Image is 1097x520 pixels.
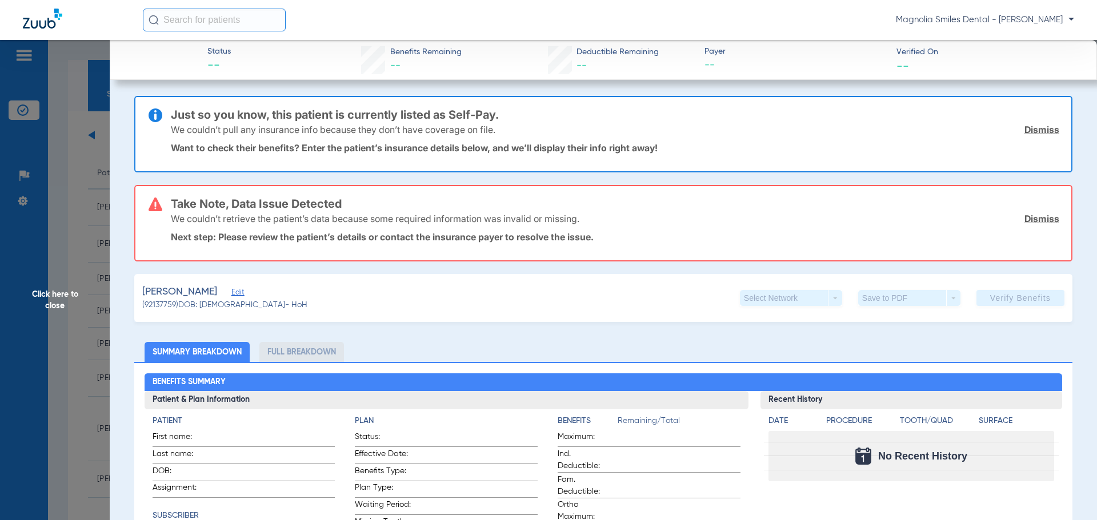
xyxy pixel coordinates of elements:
[390,61,401,71] span: --
[153,482,209,497] span: Assignment:
[207,46,231,58] span: Status
[768,415,816,427] h4: Date
[145,342,250,362] li: Summary Breakdown
[900,415,975,431] app-breakdown-title: Tooth/Quad
[145,373,1063,392] h2: Benefits Summary
[142,285,217,299] span: [PERSON_NAME]
[896,59,909,71] span: --
[171,198,1059,209] h3: Take Note, Data Issue Detected
[558,415,618,431] app-breakdown-title: Benefits
[979,415,1054,427] h4: Surface
[558,415,618,427] h4: Benefits
[618,415,740,431] span: Remaining/Total
[231,288,242,299] span: Edit
[1040,465,1097,520] iframe: Chat Widget
[896,46,1079,58] span: Verified On
[153,415,335,427] h4: Patient
[896,14,1074,26] span: Magnolia Smiles Dental - [PERSON_NAME]
[153,448,209,463] span: Last name:
[149,15,159,25] img: Search Icon
[900,415,975,427] h4: Tooth/Quad
[355,431,411,446] span: Status:
[142,299,307,311] span: (92137759) DOB: [DEMOGRAPHIC_DATA] - HoH
[558,431,614,446] span: Maximum:
[207,58,231,74] span: --
[878,450,967,462] span: No Recent History
[355,448,411,463] span: Effective Date:
[153,431,209,446] span: First name:
[355,482,411,497] span: Plan Type:
[355,465,411,481] span: Benefits Type:
[558,448,614,472] span: Ind. Deductible:
[855,448,871,465] img: Calendar
[704,58,887,72] span: --
[826,415,896,431] app-breakdown-title: Procedure
[390,46,462,58] span: Benefits Remaining
[355,499,411,514] span: Waiting Period:
[558,474,614,498] span: Fam. Deductible:
[171,213,579,224] p: We couldn’t retrieve the patient’s data because some required information was invalid or missing.
[145,391,748,409] h3: Patient & Plan Information
[768,415,816,431] app-breakdown-title: Date
[979,415,1054,431] app-breakdown-title: Surface
[143,9,286,31] input: Search for patients
[171,124,495,135] p: We couldn’t pull any insurance info because they don’t have coverage on file.
[171,109,1059,120] h3: Just so you know, this patient is currently listed as Self-Pay.
[153,465,209,481] span: DOB:
[760,391,1063,409] h3: Recent History
[355,415,538,427] h4: Plan
[149,108,162,122] img: info-icon
[23,9,62,29] img: Zuub Logo
[576,46,659,58] span: Deductible Remaining
[826,415,896,427] h4: Procedure
[1024,124,1059,135] a: Dismiss
[171,142,1059,154] p: Want to check their benefits? Enter the patient’s insurance details below, and we’ll display thei...
[259,342,344,362] li: Full Breakdown
[171,231,1059,243] p: Next step: Please review the patient’s details or contact the insurance payer to resolve the issue.
[576,61,587,71] span: --
[704,46,887,58] span: Payer
[1024,213,1059,224] a: Dismiss
[149,197,162,211] img: error-icon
